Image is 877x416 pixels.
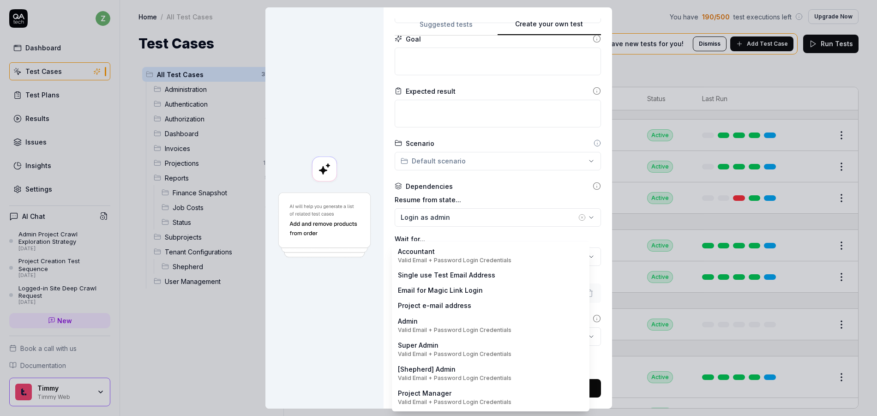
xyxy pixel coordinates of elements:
div: [Shepherd] Admin [398,364,511,382]
div: Valid Email + Password Login Credentials [398,350,511,358]
div: Project e-mail address [398,301,471,310]
div: Super Admin [398,340,511,358]
div: Single use Test Email Address [398,270,495,280]
div: Valid Email + Password Login Credentials [398,326,511,334]
div: Valid Email + Password Login Credentials [398,256,511,265]
div: Email for Magic Link Login [398,285,483,295]
div: Valid Email + Password Login Credentials [398,374,511,382]
div: Admin [398,316,511,334]
div: Project Manager [398,388,511,406]
div: Accountant [398,247,511,265]
div: Valid Email + Password Login Credentials [398,398,511,406]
